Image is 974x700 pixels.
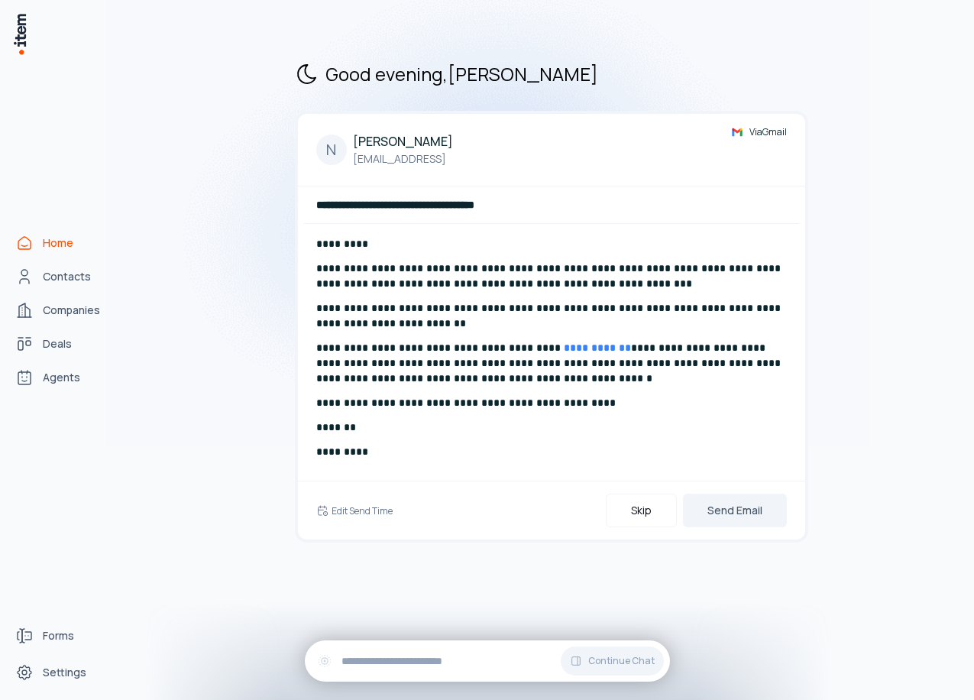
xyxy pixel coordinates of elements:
[43,665,86,680] span: Settings
[43,269,91,284] span: Contacts
[9,362,125,393] a: Agents
[43,303,100,318] span: Companies
[305,640,670,682] div: Continue Chat
[43,336,72,352] span: Deals
[43,628,74,643] span: Forms
[9,329,125,359] a: deals
[316,134,347,165] div: N
[43,235,73,251] span: Home
[332,504,393,517] h6: Edit Send Time
[9,621,125,651] a: Forms
[606,494,677,527] button: Skip
[43,370,80,385] span: Agents
[9,261,125,292] a: Contacts
[9,657,125,688] a: Settings
[9,228,125,258] a: Home
[749,126,787,138] span: Via Gmail
[353,132,453,151] h4: [PERSON_NAME]
[731,126,743,138] img: gmail
[353,151,453,167] p: [EMAIL_ADDRESS]
[561,647,664,676] button: Continue Chat
[588,655,655,667] span: Continue Chat
[12,12,28,56] img: Item Brain Logo
[683,494,787,527] button: Send Email
[9,295,125,326] a: Companies
[295,61,808,86] h2: Good evening , [PERSON_NAME]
